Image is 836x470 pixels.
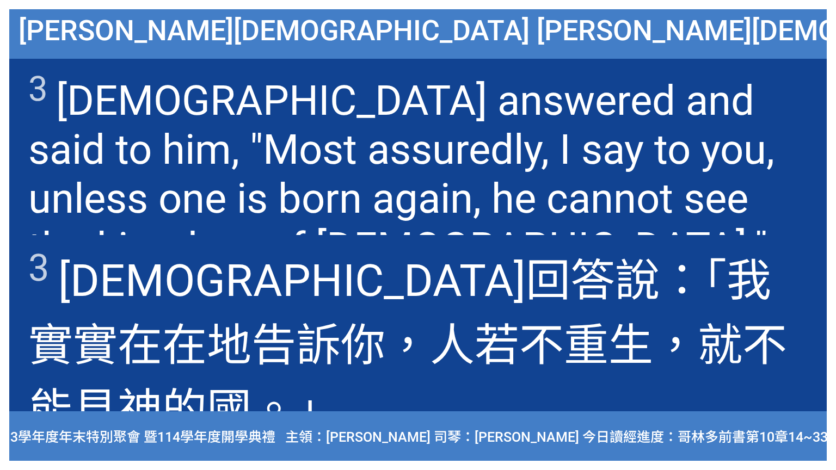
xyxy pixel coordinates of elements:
wg2036: ：「我實實在在地 [28,255,787,436]
wg2424: 回答 [28,255,787,436]
wg4671: ，人 [28,319,787,436]
sup: 3 [28,69,48,109]
wg3756: 見 [73,384,341,436]
wg1492: 神 [118,384,341,436]
wg3004: 你 [28,319,787,436]
sup: 3 [28,246,49,290]
wg611: 說 [28,255,787,436]
wg2316: 的國 [162,384,341,436]
wg932: 。」 [251,384,341,436]
wg281: 告訴 [28,319,787,436]
span: [DEMOGRAPHIC_DATA] answered and said to him, "Most assuredly, I say to you, unless one is born ag... [28,69,808,272]
span: [DEMOGRAPHIC_DATA] [28,244,808,438]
